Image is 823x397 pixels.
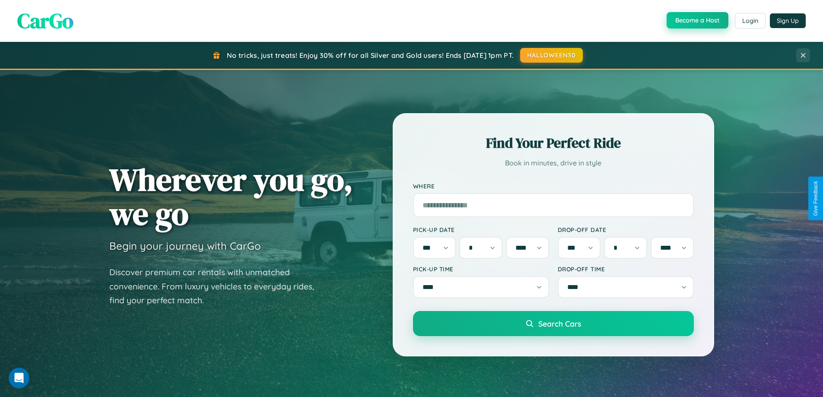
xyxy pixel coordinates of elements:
p: Discover premium car rentals with unmatched convenience. From luxury vehicles to everyday rides, ... [109,265,325,308]
button: Sign Up [770,13,806,28]
iframe: Intercom live chat [9,368,29,388]
button: Search Cars [413,311,694,336]
label: Drop-off Date [558,226,694,233]
span: CarGo [17,6,73,35]
div: Give Feedback [813,181,819,216]
button: Login [735,13,766,29]
label: Pick-up Date [413,226,549,233]
button: Become a Host [667,12,728,29]
span: No tricks, just treats! Enjoy 30% off for all Silver and Gold users! Ends [DATE] 1pm PT. [227,51,514,60]
h1: Wherever you go, we go [109,162,353,231]
span: Search Cars [538,319,581,328]
h2: Find Your Perfect Ride [413,133,694,152]
label: Pick-up Time [413,265,549,273]
label: Where [413,182,694,190]
button: HALLOWEEN30 [520,48,583,63]
p: Book in minutes, drive in style [413,157,694,169]
h3: Begin your journey with CarGo [109,239,261,252]
label: Drop-off Time [558,265,694,273]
